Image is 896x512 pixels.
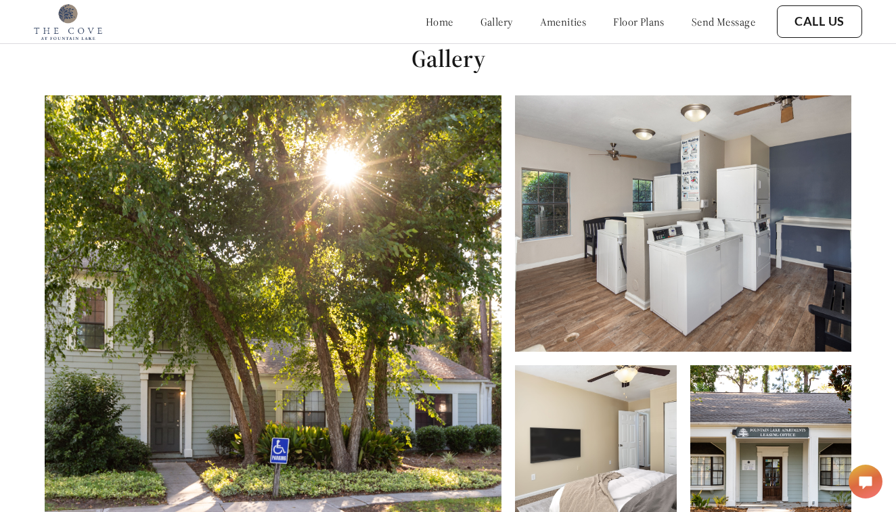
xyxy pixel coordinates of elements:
a: amenities [540,15,587,28]
a: floor plans [613,15,665,28]
img: cove_at_fountain_lake_logo.png [34,3,102,40]
a: home [426,15,453,28]
a: send message [692,15,755,28]
button: Call Us [777,5,862,38]
img: Alt text [515,95,851,352]
a: Call Us [794,14,845,29]
a: gallery [480,15,513,28]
